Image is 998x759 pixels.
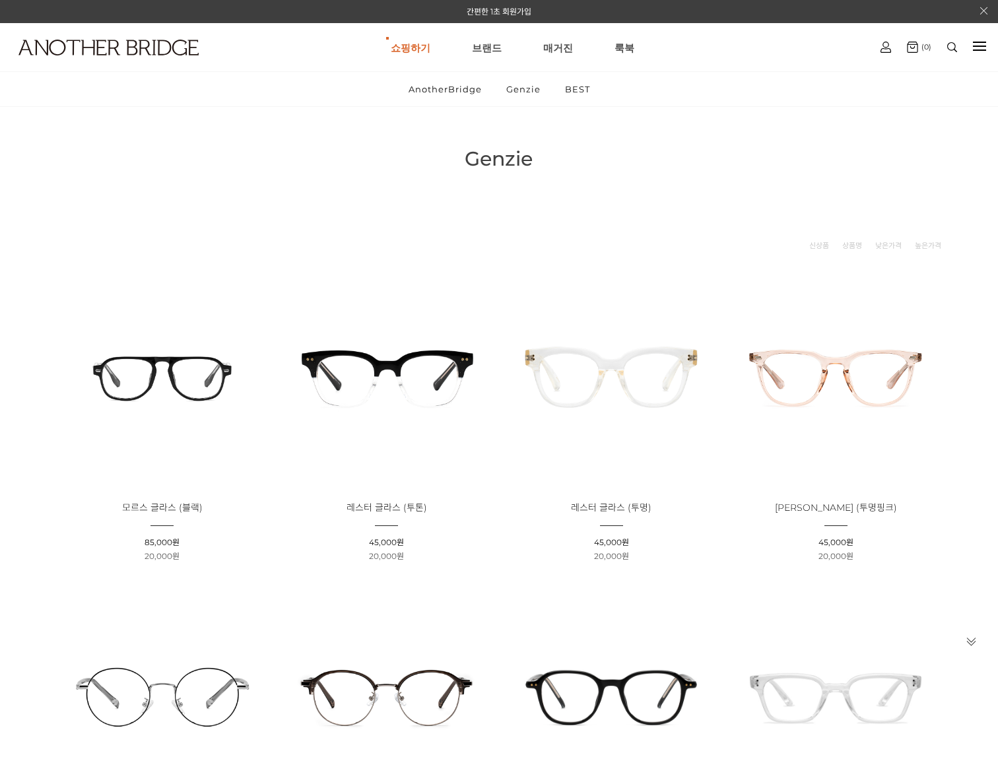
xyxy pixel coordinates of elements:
a: 간편한 1초 회원가입 [467,7,531,16]
a: 상품명 [842,239,862,252]
img: 레스터 글라스 - 투명 안경 제품 이미지 [504,269,719,484]
a: BEST [554,72,601,106]
img: search [947,42,957,52]
span: 모르스 글라스 (블랙) [122,502,203,513]
span: 45,000원 [369,537,404,547]
span: 20,000원 [594,551,629,561]
span: 20,000원 [145,551,180,561]
span: [PERSON_NAME] (투명핑크) [775,502,897,513]
span: Genzie [465,147,533,171]
img: 애크런 글라스 - 투명핑크 안경 제품 이미지 [728,269,943,484]
a: 낮은가격 [875,239,902,252]
a: 브랜드 [472,24,502,71]
a: 쇼핑하기 [391,24,430,71]
a: 레스터 글라스 (투톤) [347,503,427,513]
a: Genzie [495,72,552,106]
a: AnotherBridge [397,72,493,106]
span: 85,000원 [145,537,180,547]
span: 20,000원 [369,551,404,561]
img: cart [881,42,891,53]
a: [PERSON_NAME] (투명핑크) [775,503,897,513]
a: 높은가격 [915,239,941,252]
span: (0) [918,42,931,51]
img: logo [18,40,199,55]
a: (0) [907,42,931,53]
img: 모르스 글라스 (블랙) [55,269,270,484]
a: 매거진 [543,24,573,71]
span: 20,000원 [818,551,853,561]
a: logo [7,40,156,88]
span: 45,000원 [818,537,853,547]
span: 45,000원 [594,537,629,547]
a: 신상품 [809,239,829,252]
a: 룩북 [615,24,634,71]
a: 레스터 글라스 (투명) [571,503,651,513]
img: cart [907,42,918,53]
img: 레스터 글라스 투톤 - 세련된 투톤 안경 제품 이미지 [279,269,494,484]
span: 레스터 글라스 (투명) [571,502,651,513]
a: 모르스 글라스 (블랙) [122,503,203,513]
span: 레스터 글라스 (투톤) [347,502,427,513]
